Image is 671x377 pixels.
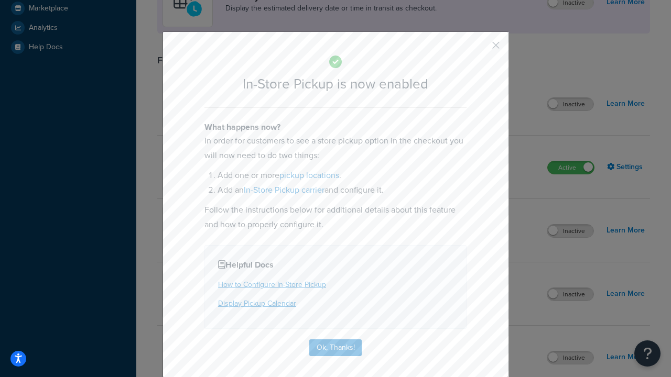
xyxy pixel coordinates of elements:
[279,169,339,181] a: pickup locations
[218,279,326,290] a: How to Configure In-Store Pickup
[204,203,467,232] p: Follow the instructions below for additional details about this feature and how to properly confi...
[218,259,453,271] h4: Helpful Docs
[244,184,324,196] a: In-Store Pickup carrier
[218,168,467,183] li: Add one or more .
[204,134,467,163] p: In order for customers to see a store pickup option in the checkout you will now need to do two t...
[309,339,362,356] button: Ok, Thanks!
[218,183,467,197] li: Add an and configure it.
[204,121,467,134] h4: What happens now?
[218,298,296,309] a: Display Pickup Calendar
[204,76,467,92] h2: In-Store Pickup is now enabled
